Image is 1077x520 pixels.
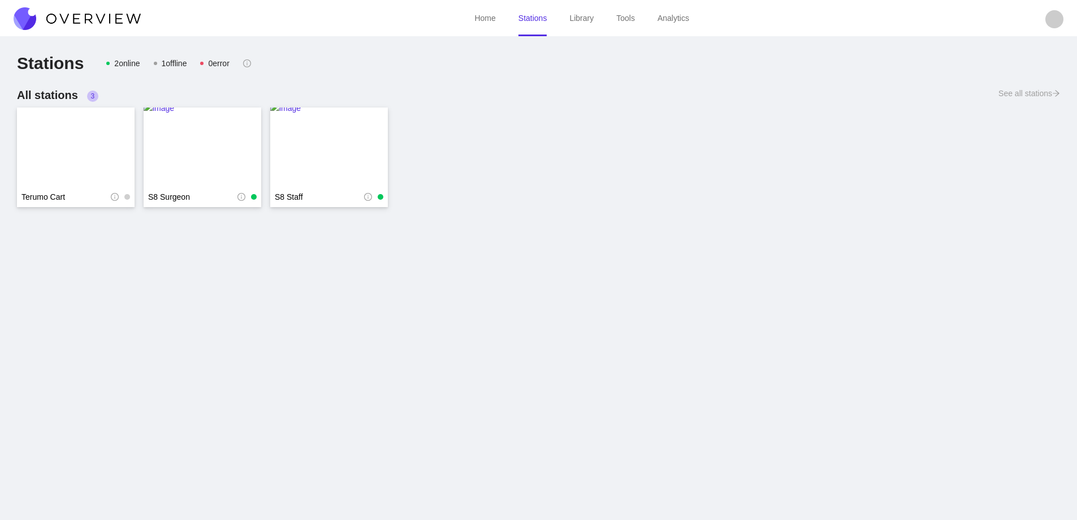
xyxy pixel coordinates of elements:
[114,57,140,70] div: 2 online
[243,59,251,67] span: info-circle
[275,191,364,203] a: S8 Staff
[21,191,111,203] a: Terumo Cart
[237,193,245,201] span: info-circle
[364,193,372,201] span: info-circle
[474,14,495,23] a: Home
[998,87,1060,108] a: See all stationsarrow-right
[144,108,261,187] a: image
[111,193,119,201] span: info-circle
[518,14,547,23] a: Stations
[17,102,135,192] img: image
[17,53,84,74] h2: Stations
[569,14,594,23] a: Library
[90,92,94,100] span: 3
[148,191,237,203] a: S8 Surgeon
[270,108,388,187] a: image
[616,14,635,23] a: Tools
[162,57,187,70] div: 1 offline
[658,14,689,23] a: Analytics
[14,7,141,30] img: Overview
[144,102,261,192] img: image
[270,102,388,192] img: image
[1052,89,1060,97] span: arrow-right
[208,57,229,70] div: 0 error
[17,87,98,103] h3: All stations
[17,108,135,187] a: image
[87,91,98,102] sup: 3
